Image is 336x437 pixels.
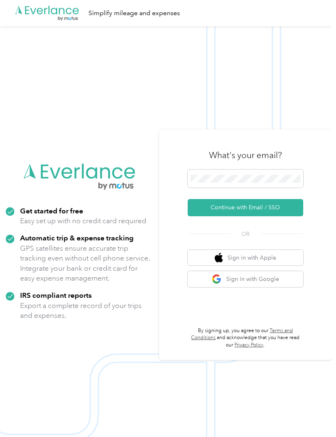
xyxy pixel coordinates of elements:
[20,233,134,242] strong: Automatic trip & expense tracking
[89,8,180,18] div: Simplify mileage and expenses
[231,230,260,238] span: OR
[188,327,303,349] p: By signing up, you agree to our and acknowledge that you have read our .
[20,243,153,283] p: GPS satellites ensure accurate trip tracking even without cell phone service. Integrate your bank...
[20,301,153,321] p: Export a complete record of your trips and expenses.
[234,342,263,348] a: Privacy Policy
[212,274,222,284] img: google logo
[215,253,223,263] img: apple logo
[188,250,303,266] button: apple logoSign in with Apple
[188,199,303,216] button: Continue with Email / SSO
[20,291,92,299] strong: IRS compliant reports
[20,206,83,215] strong: Get started for free
[188,271,303,287] button: google logoSign in with Google
[191,328,293,341] a: Terms and Conditions
[209,149,282,161] h3: What's your email?
[20,216,146,226] p: Easy set up with no credit card required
